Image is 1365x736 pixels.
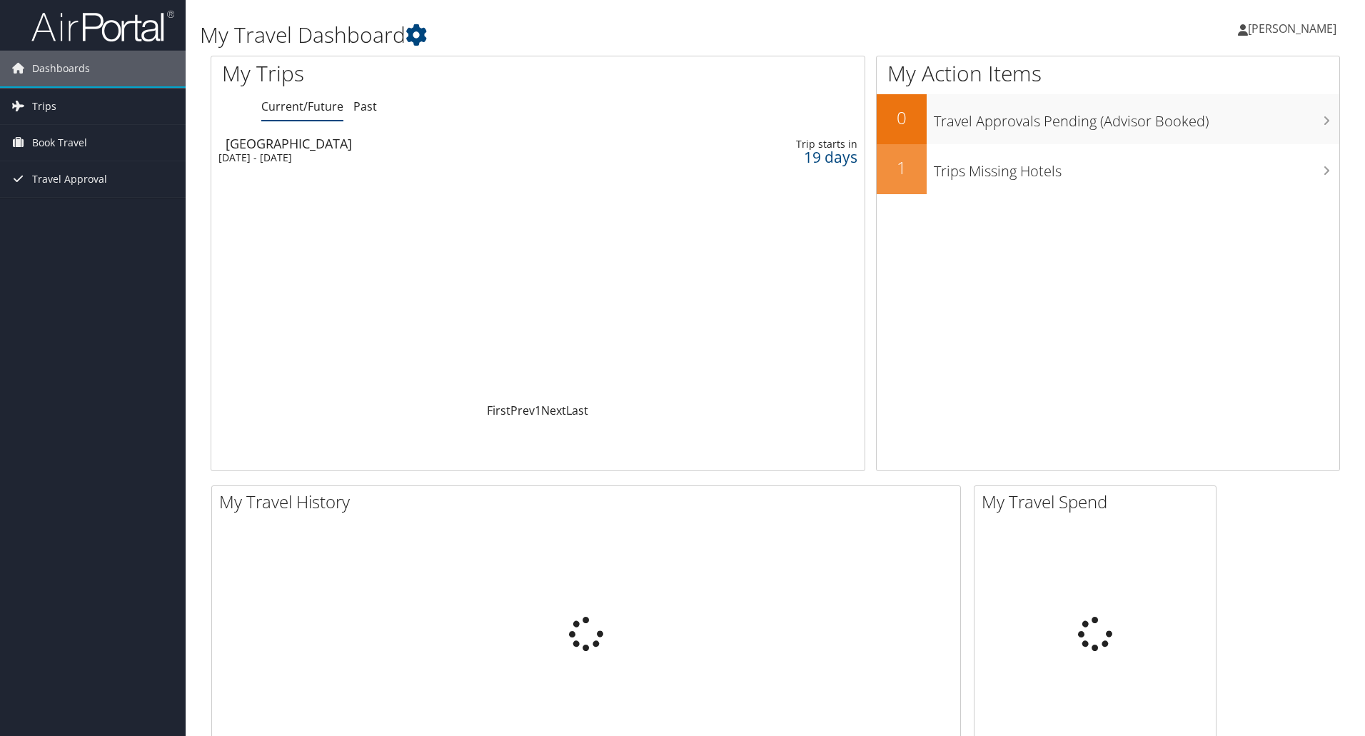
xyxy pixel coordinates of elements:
span: Trips [32,89,56,124]
a: First [487,403,510,418]
h2: My Travel History [219,490,960,514]
h3: Travel Approvals Pending (Advisor Booked) [934,104,1339,131]
h3: Trips Missing Hotels [934,154,1339,181]
h2: 1 [877,156,927,180]
a: [PERSON_NAME] [1238,7,1351,50]
h1: My Trips [222,59,582,89]
div: [GEOGRAPHIC_DATA] [226,137,631,150]
h1: My Action Items [877,59,1339,89]
div: [DATE] - [DATE] [218,151,624,164]
div: 19 days [712,151,857,163]
a: Past [353,99,377,114]
a: 0Travel Approvals Pending (Advisor Booked) [877,94,1339,144]
h2: My Travel Spend [982,490,1216,514]
span: Travel Approval [32,161,107,197]
a: Next [541,403,566,418]
a: 1Trips Missing Hotels [877,144,1339,194]
a: Prev [510,403,535,418]
div: Trip starts in [712,138,857,151]
a: Current/Future [261,99,343,114]
img: airportal-logo.png [31,9,174,43]
span: [PERSON_NAME] [1248,21,1336,36]
a: 1 [535,403,541,418]
span: Book Travel [32,125,87,161]
span: Dashboards [32,51,90,86]
h2: 0 [877,106,927,130]
a: Last [566,403,588,418]
h1: My Travel Dashboard [200,20,967,50]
